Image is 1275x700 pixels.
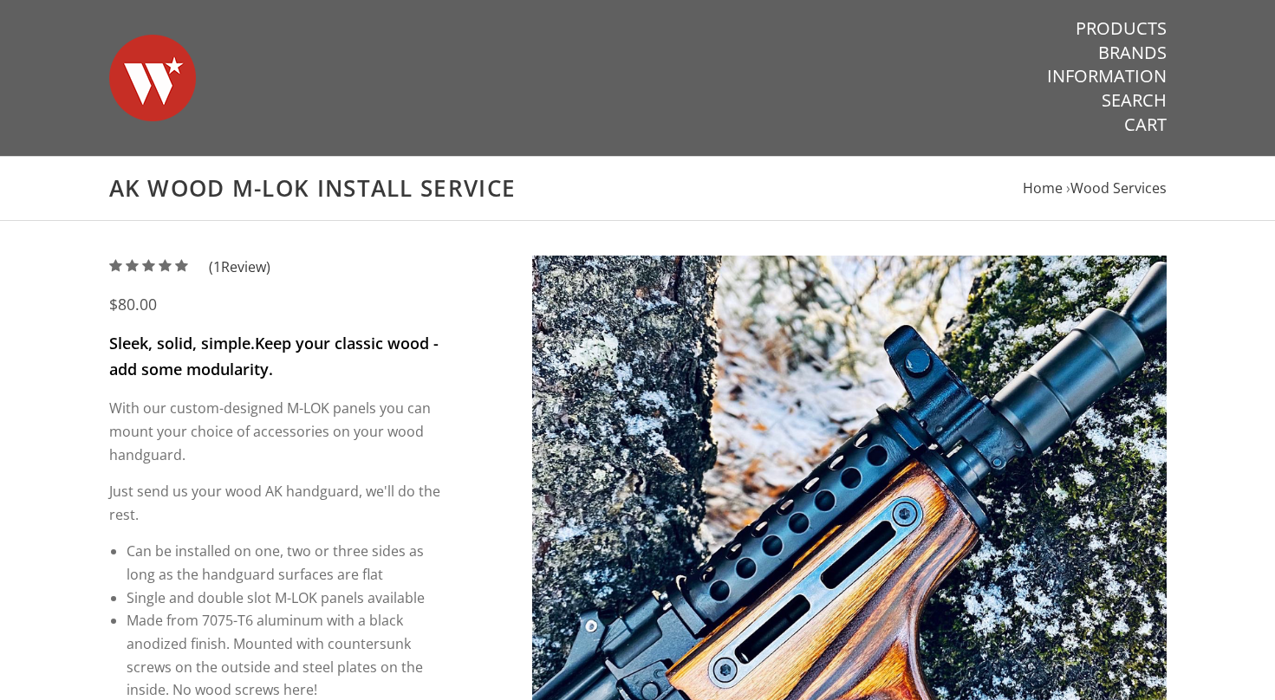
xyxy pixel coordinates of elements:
[109,257,270,276] a: (1Review)
[127,540,441,586] li: Can be installed on one, two or three sides as long as the handguard surfaces are flat
[1102,89,1167,112] a: Search
[1098,42,1167,64] a: Brands
[213,257,221,276] span: 1
[109,397,441,466] p: With our custom-designed M-LOK panels you can mount your choice of accessories on your wood handg...
[209,256,270,279] span: ( Review)
[1076,17,1167,40] a: Products
[109,174,1167,203] h1: AK Wood M-LOK Install Service
[1124,113,1167,136] a: Cart
[1066,177,1167,200] li: ›
[127,587,441,610] li: Single and double slot M-LOK panels available
[1070,178,1167,198] a: Wood Services
[109,333,255,353] strong: Sleek, solid, simple.
[1023,178,1063,198] a: Home
[109,333,439,379] strong: Keep your classic wood - add some modularity.
[109,480,441,526] p: Just send us your wood AK handguard, we'll do the rest.
[1047,65,1167,87] a: Information
[109,294,157,314] span: $80.00
[109,17,196,139] img: Warsaw Wood Co.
